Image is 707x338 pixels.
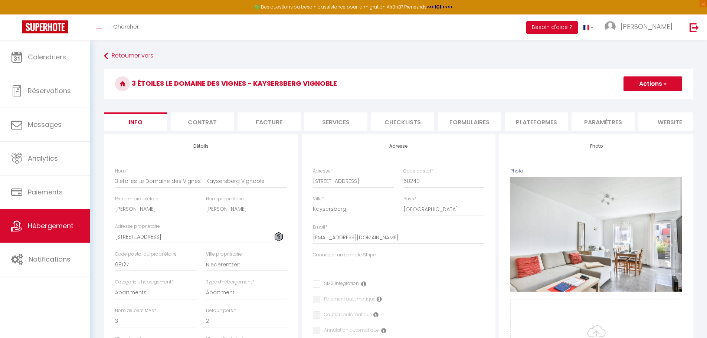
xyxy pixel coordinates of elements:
[313,168,333,175] label: Adresse
[28,187,63,197] span: Paiements
[599,14,682,40] a: ... [PERSON_NAME]
[371,112,434,131] li: Checklists
[605,21,616,32] img: ...
[526,21,578,34] button: Besoin d'aide ?
[403,168,433,175] label: Code postal
[115,196,160,203] label: Prénom propriétaire
[171,112,234,131] li: Contrat
[621,22,672,31] span: [PERSON_NAME]
[638,112,701,131] li: website
[113,23,139,30] span: Chercher
[313,196,324,203] label: Ville
[22,20,68,33] img: Super Booking
[304,112,367,131] li: Services
[403,196,416,203] label: Pays
[623,76,682,91] button: Actions
[115,279,174,286] label: Catégorie d'hébergement
[510,168,523,175] label: Photo
[206,251,242,258] label: Ville propriétaire
[238,112,301,131] li: Facture
[510,144,682,149] h4: Photo
[115,144,287,149] h4: Détails
[115,223,160,230] label: Adresse propriétaire
[206,196,244,203] label: Nom propriétaire
[115,307,156,314] label: Nom de pers MAX
[28,120,62,129] span: Messages
[115,168,128,175] label: Nom
[104,69,693,99] h3: 3 étoiles Le Domaine des Vignes - Kaysersberg Vignoble
[29,255,71,264] span: Notifications
[104,112,167,131] li: Info
[690,23,699,32] img: logout
[206,307,236,314] label: Default pers.
[427,4,453,10] a: >>> ICI <<<<
[313,224,327,231] label: Email
[28,154,58,163] span: Analytics
[313,252,376,259] label: Connecter un compte Stripe
[320,311,372,319] label: Caution automatique
[104,49,693,63] a: Retourner vers
[108,14,144,40] a: Chercher
[115,251,177,258] label: Code postal du propriétaire
[28,221,73,230] span: Hébergement
[313,144,485,149] h4: Adresse
[505,112,568,131] li: Plateformes
[28,86,71,95] span: Réservations
[438,112,501,131] li: Formulaires
[28,52,66,62] span: Calendriers
[572,112,635,131] li: Paramètres
[206,279,254,286] label: Type d'hébergement
[320,296,376,304] label: Paiement automatique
